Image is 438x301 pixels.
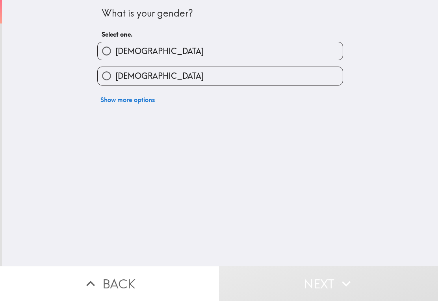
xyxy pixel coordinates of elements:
button: [DEMOGRAPHIC_DATA] [98,67,343,85]
h6: Select one. [102,30,339,39]
button: [DEMOGRAPHIC_DATA] [98,42,343,60]
button: Show more options [97,92,158,108]
button: Next [219,266,438,301]
span: [DEMOGRAPHIC_DATA] [115,71,204,82]
span: [DEMOGRAPHIC_DATA] [115,46,204,57]
div: What is your gender? [102,7,339,20]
